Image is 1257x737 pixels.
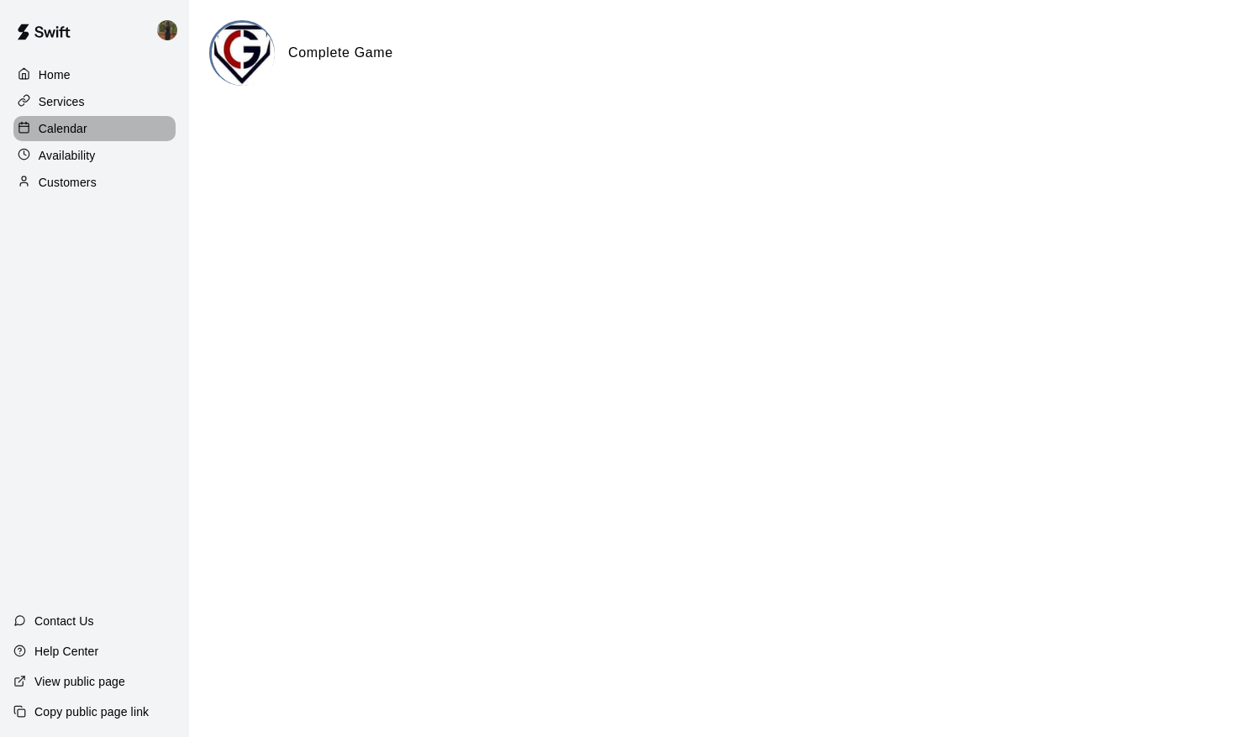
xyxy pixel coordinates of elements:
p: View public page [34,673,125,690]
p: Contact Us [34,613,94,629]
img: Complete Game logo [212,23,275,86]
a: Home [13,62,176,87]
div: Mike Thatcher [154,13,189,47]
a: Customers [13,170,176,195]
h6: Complete Game [288,42,393,64]
p: Home [39,66,71,83]
a: Services [13,89,176,114]
p: Copy public page link [34,703,149,720]
p: Availability [39,147,96,164]
p: Customers [39,174,97,191]
img: Mike Thatcher [157,20,177,40]
a: Availability [13,143,176,168]
p: Services [39,93,85,110]
p: Calendar [39,120,87,137]
p: Help Center [34,643,98,660]
a: Calendar [13,116,176,141]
